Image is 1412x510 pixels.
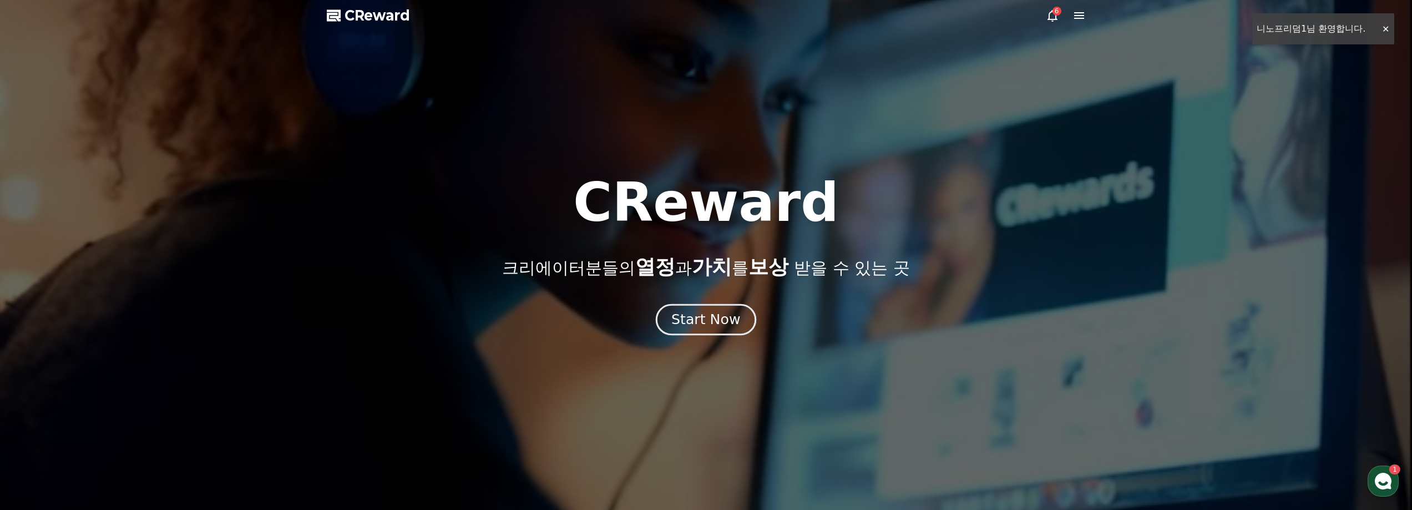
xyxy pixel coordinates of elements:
span: 1 [113,351,117,360]
a: Start Now [658,316,754,326]
a: 6 [1046,9,1059,22]
div: Start Now [671,310,740,329]
button: Start Now [656,304,756,335]
p: 크리에이터분들의 과 를 받을 수 있는 곳 [502,256,909,278]
span: 열정 [635,255,675,278]
a: 설정 [143,352,213,380]
span: 대화 [102,369,115,378]
a: 홈 [3,352,73,380]
span: 홈 [35,368,42,377]
span: 보상 [748,255,788,278]
a: CReward [327,7,410,24]
span: CReward [345,7,410,24]
a: 1대화 [73,352,143,380]
h1: CReward [573,176,839,229]
div: 6 [1052,7,1061,16]
span: 설정 [171,368,185,377]
span: 가치 [692,255,732,278]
